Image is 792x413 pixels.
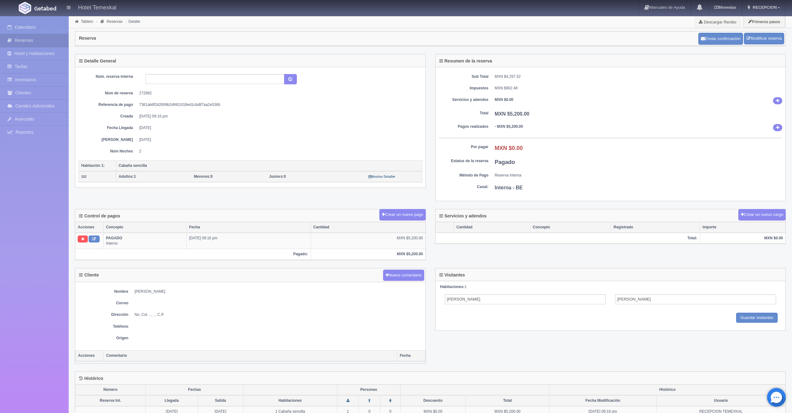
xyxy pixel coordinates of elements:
span: 0 [194,174,213,179]
th: Reserva Int. [75,395,146,406]
button: Crear un nuevo pago [379,209,426,221]
dt: Canal: [439,184,489,190]
h4: Visitantes [439,273,465,277]
dd: No, Col. , , , , C.P. [135,312,422,317]
input: Guardar visitantes [736,313,778,323]
th: Habitaciones [243,395,337,406]
b: PAGADO [106,236,122,240]
th: Concepto [530,222,611,233]
dt: Servicios y adendos [439,97,489,102]
b: MXN $0.00 [495,97,514,102]
dt: Origen [78,336,128,341]
dt: Referencia de pago [83,102,133,107]
input: Apellidos del Adulto [615,294,776,304]
dt: Correo [78,301,128,306]
dt: Teléfono [78,324,128,329]
dt: Sub Total [439,74,489,79]
th: Acciones [76,350,104,361]
a: Reservas [107,19,123,24]
th: Usuario [656,395,785,406]
dd: [DATE] [139,125,418,131]
th: Llegada [146,395,198,406]
dd: MXN $902.48 [495,86,783,91]
a: Modificar reserva [744,33,784,44]
a: Mostrar Detalle [368,174,396,179]
td: Interno [103,233,186,249]
dt: Núm Noches [83,149,133,154]
b: Habitación 1: [81,163,105,168]
dt: Estatus de la reserva [439,158,489,164]
dt: Dirección [78,312,128,317]
th: Personas [337,385,400,395]
h4: Control de pagos [79,214,120,218]
th: Cantidad [454,222,530,233]
b: Interna - BE [495,185,523,190]
th: Histórico [549,385,785,395]
dt: Impuestos [439,86,489,91]
h4: Histórico [79,376,103,381]
dt: Fecha Llegada [83,125,133,131]
h4: Cliente [79,273,99,277]
th: Cantidad [311,222,426,233]
dd: 7361ab6f2d2699b2df401018ed1cbd87aa2e5366 [139,102,418,107]
button: Nuevo comentario [383,270,424,281]
h4: Detalle General [79,59,116,63]
dt: Núm de reserva [83,91,133,96]
th: Número [75,385,146,395]
th: Cabaña sencilla [116,160,422,171]
dt: Pagos realizados [439,124,489,129]
h4: Reserva [79,36,96,41]
th: Comentario [104,350,397,361]
th: Salida [198,395,243,406]
th: Importe [700,222,785,233]
b: MXN $5,200.00 [495,111,529,117]
strong: Habitaciones: [440,285,465,289]
a: Tablero [81,19,93,24]
dd: [DATE] [139,137,418,142]
td: [DATE] 09:16 pm [186,233,311,249]
dd: 272882 [139,91,418,96]
dt: Por pagar [439,144,489,150]
h4: Hotel Temexkal [78,3,116,11]
dt: Nombre [78,289,128,294]
div: 1 [440,284,781,290]
small: Mostrar Detalle [368,175,396,178]
dd: Reserva Interna [495,173,783,178]
span: RECEPCION [751,5,777,10]
b: - MXN $5,200.00 [495,124,523,129]
th: Pagado: [75,249,311,260]
span: 1 [119,174,136,179]
th: Fecha Modificación [549,395,657,406]
span: 0 [269,174,286,179]
dt: Creada [83,114,133,119]
dt: Total [439,111,489,116]
dd: [PERSON_NAME] [135,289,422,294]
dt: Núm. reserva interna [83,74,133,79]
th: Fecha [397,350,425,361]
button: Primeros pasos [743,16,785,28]
th: Total [466,395,549,406]
img: Getabed [19,2,31,14]
th: Fechas [146,385,244,395]
th: Acciones [75,222,103,233]
th: Concepto [103,222,186,233]
img: Getabed [34,6,56,11]
a: Descargar Recibo [695,16,740,28]
th: MXN $5,200.00 [311,249,426,260]
dd: 2 [139,149,418,154]
dd: [DATE] 09:16 pm [139,114,418,119]
h4: Resumen de la reserva [439,59,492,63]
strong: Adultos: [119,174,134,179]
strong: Menores: [194,174,210,179]
td: MXN $5,200.00 [311,233,426,249]
th: MXN $0.00 [700,233,785,244]
input: Nombre del Adulto [445,294,606,304]
dt: [PERSON_NAME] [83,137,133,142]
th: Registrado [611,222,700,233]
b: Monedas [714,5,736,10]
strong: Juniors: [269,174,284,179]
li: Detalle [124,18,142,24]
small: 102 [81,175,86,178]
button: Crear un nuevo cargo [738,209,786,221]
dd: MXN $4,297.52 [495,74,783,79]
